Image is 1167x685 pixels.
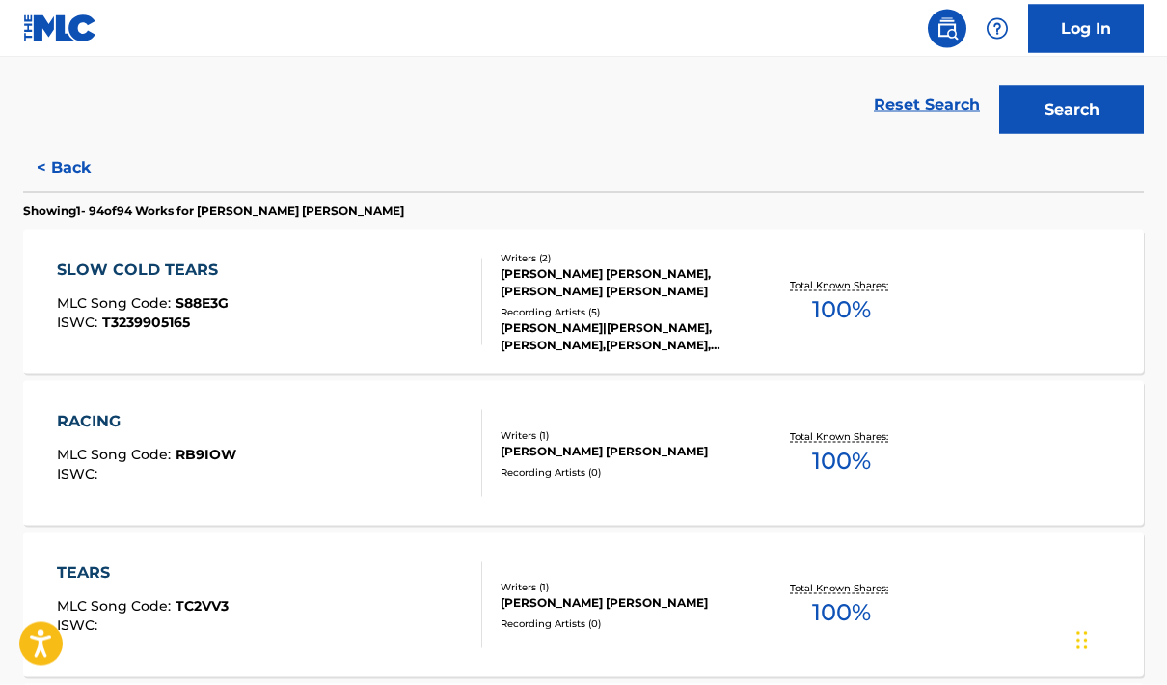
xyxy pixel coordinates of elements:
[812,444,871,479] span: 100 %
[176,446,236,463] span: RB9IOW
[23,7,1144,144] form: Search Form
[501,443,748,460] div: [PERSON_NAME] [PERSON_NAME]
[501,594,748,612] div: [PERSON_NAME] [PERSON_NAME]
[102,314,190,331] span: T3239905165
[501,428,748,443] div: Writers ( 1 )
[501,319,748,354] div: [PERSON_NAME]|[PERSON_NAME], [PERSON_NAME],[PERSON_NAME], [PERSON_NAME] AND [PERSON_NAME], [PERSO...
[812,595,871,630] span: 100 %
[812,292,871,327] span: 100 %
[501,251,748,265] div: Writers ( 2 )
[57,259,229,282] div: SLOW COLD TEARS
[986,17,1009,41] img: help
[1028,5,1144,53] a: Log In
[23,203,404,220] p: Showing 1 - 94 of 94 Works for [PERSON_NAME] [PERSON_NAME]
[23,381,1144,526] a: RACINGMLC Song Code:RB9IOWISWC:Writers (1)[PERSON_NAME] [PERSON_NAME]Recording Artists (0)Total K...
[176,294,229,312] span: S88E3G
[23,144,139,192] button: < Back
[501,616,748,631] div: Recording Artists ( 0 )
[57,446,176,463] span: MLC Song Code :
[23,230,1144,374] a: SLOW COLD TEARSMLC Song Code:S88E3GISWC:T3239905165Writers (2)[PERSON_NAME] [PERSON_NAME], [PERSO...
[1076,612,1088,670] div: Drag
[790,581,893,595] p: Total Known Shares:
[936,17,959,41] img: search
[501,265,748,300] div: [PERSON_NAME] [PERSON_NAME], [PERSON_NAME] [PERSON_NAME]
[978,10,1017,48] div: Help
[57,465,102,482] span: ISWC :
[928,10,966,48] a: Public Search
[790,278,893,292] p: Total Known Shares:
[501,465,748,479] div: Recording Artists ( 0 )
[999,86,1144,134] button: Search
[57,597,176,615] span: MLC Song Code :
[1071,592,1167,685] iframe: Chat Widget
[501,580,748,594] div: Writers ( 1 )
[501,305,748,319] div: Recording Artists ( 5 )
[57,616,102,634] span: ISWC :
[57,410,236,433] div: RACING
[57,562,229,585] div: TEARS
[57,314,102,331] span: ISWC :
[23,14,97,42] img: MLC Logo
[864,84,990,126] a: Reset Search
[57,294,176,312] span: MLC Song Code :
[176,597,229,615] span: TC2VV3
[23,533,1144,677] a: TEARSMLC Song Code:TC2VV3ISWC:Writers (1)[PERSON_NAME] [PERSON_NAME]Recording Artists (0)Total Kn...
[790,429,893,444] p: Total Known Shares:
